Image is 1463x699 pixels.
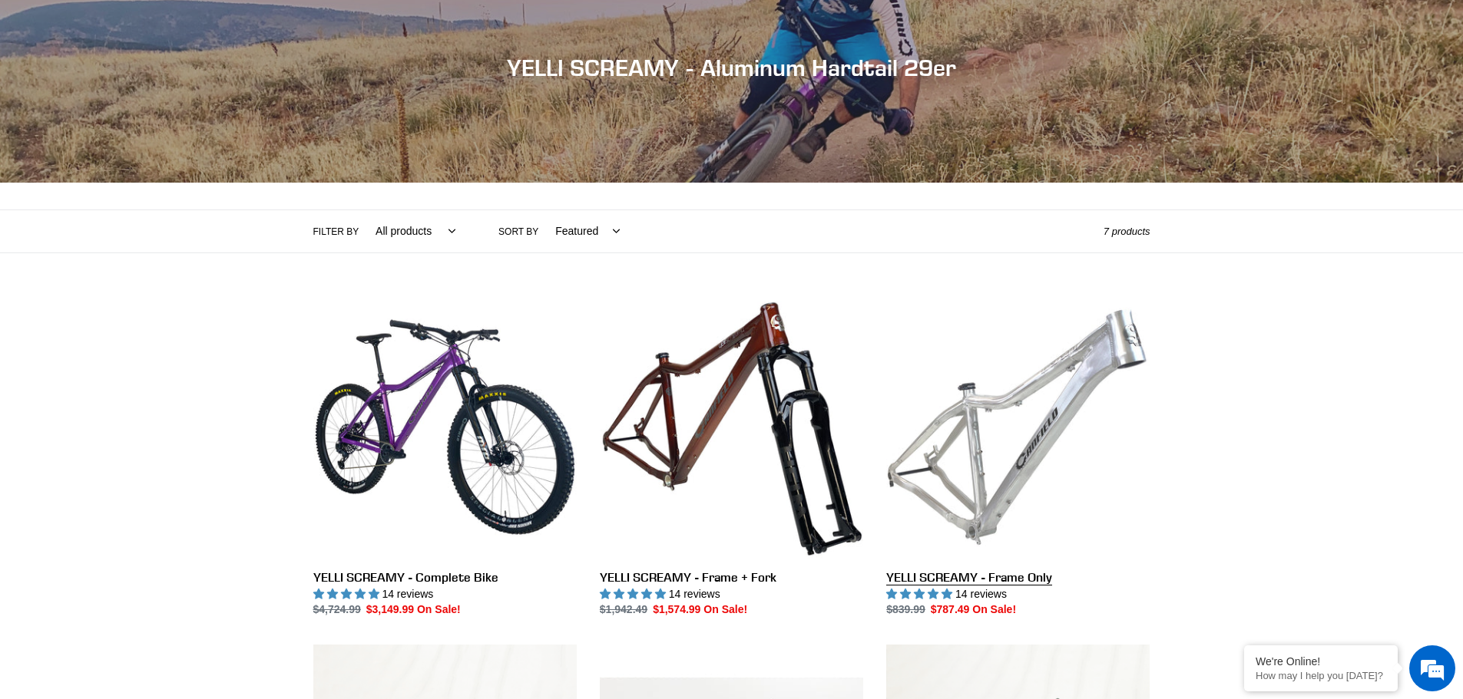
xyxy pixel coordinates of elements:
span: YELLI SCREAMY - Aluminum Hardtail 29er [507,54,956,81]
label: Sort by [498,225,538,239]
p: How may I help you today? [1256,670,1386,681]
label: Filter by [313,225,359,239]
span: 7 products [1104,226,1150,237]
div: We're Online! [1256,655,1386,668]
